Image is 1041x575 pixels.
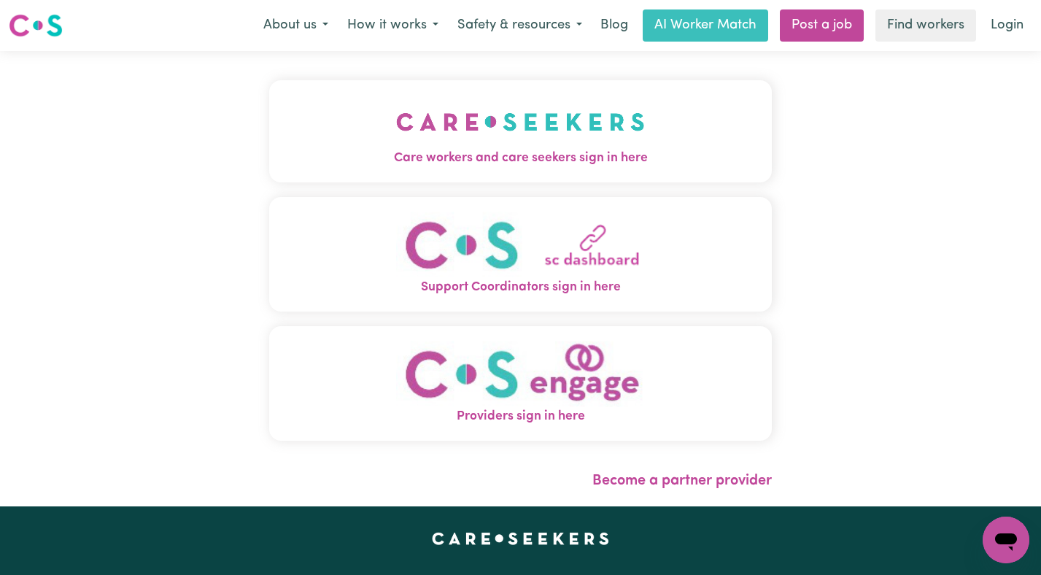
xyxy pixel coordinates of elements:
[432,533,609,544] a: Careseekers home page
[643,9,768,42] a: AI Worker Match
[269,80,773,182] button: Care workers and care seekers sign in here
[269,149,773,168] span: Care workers and care seekers sign in here
[982,9,1032,42] a: Login
[269,197,773,312] button: Support Coordinators sign in here
[9,12,63,39] img: Careseekers logo
[254,10,338,41] button: About us
[269,278,773,297] span: Support Coordinators sign in here
[269,326,773,441] button: Providers sign in here
[875,9,976,42] a: Find workers
[592,9,637,42] a: Blog
[269,407,773,426] span: Providers sign in here
[780,9,864,42] a: Post a job
[592,474,772,488] a: Become a partner provider
[983,517,1029,563] iframe: Button to launch messaging window
[9,9,63,42] a: Careseekers logo
[448,10,592,41] button: Safety & resources
[338,10,448,41] button: How it works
